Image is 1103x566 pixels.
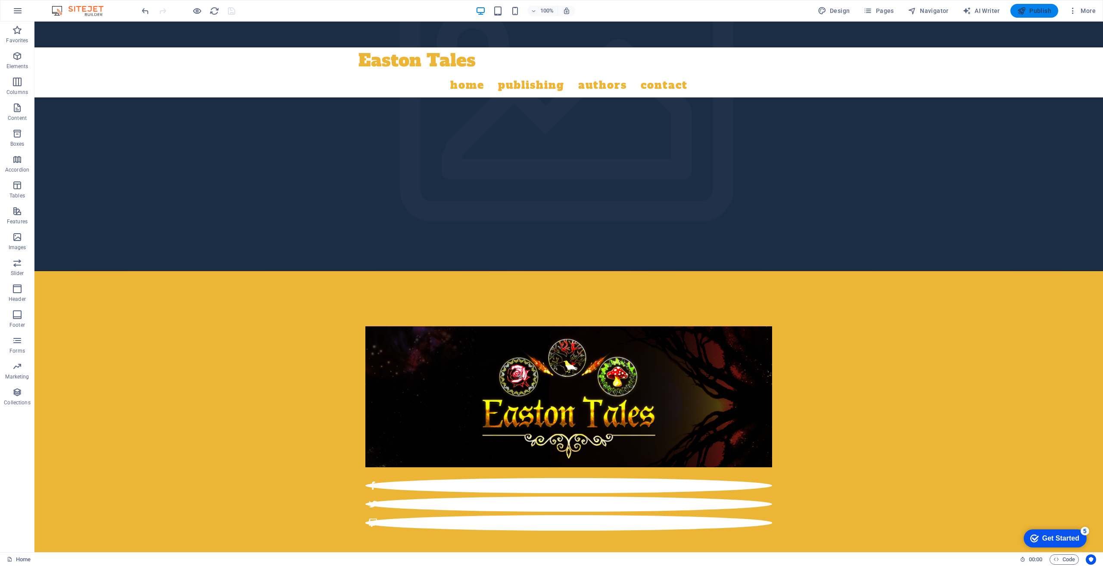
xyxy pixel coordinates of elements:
p: Accordion [5,166,29,173]
p: Marketing [5,373,29,380]
button: reload [209,6,219,16]
p: Tables [9,192,25,199]
h6: Session time [1020,554,1043,565]
p: Footer [9,322,25,328]
button: 100% [527,6,558,16]
button: Publish [1010,4,1058,18]
h6: 100% [540,6,554,16]
p: Favorites [6,37,28,44]
button: undo [140,6,150,16]
p: Boxes [10,141,25,147]
span: AI Writer [963,6,1000,15]
p: Columns [6,89,28,96]
span: : [1035,556,1036,563]
span: Code [1053,554,1075,565]
button: AI Writer [959,4,1003,18]
p: Images [9,244,26,251]
span: Navigator [908,6,949,15]
p: Collections [4,399,30,406]
button: More [1065,4,1099,18]
button: Code [1050,554,1079,565]
div: Get Started 5 items remaining, 0% complete [7,4,70,22]
div: 5 [64,2,72,10]
p: Elements [6,63,28,70]
button: Navigator [904,4,952,18]
p: Forms [9,347,25,354]
p: Features [7,218,28,225]
p: Content [8,115,27,122]
span: 00 00 [1029,554,1042,565]
button: Usercentrics [1086,554,1096,565]
div: Get Started [25,9,62,17]
span: Publish [1017,6,1051,15]
div: Design (Ctrl+Alt+Y) [814,4,854,18]
i: Undo: Change menu items (Ctrl+Z) [140,6,150,16]
button: Pages [860,4,897,18]
i: On resize automatically adjust zoom level to fit chosen device. [563,7,570,15]
span: Design [818,6,850,15]
img: Editor Logo [50,6,114,16]
p: Slider [11,270,24,277]
span: More [1069,6,1096,15]
span: Pages [863,6,894,15]
button: Design [814,4,854,18]
a: Click to cancel selection. Double-click to open Pages [7,554,31,565]
p: Header [9,296,26,303]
